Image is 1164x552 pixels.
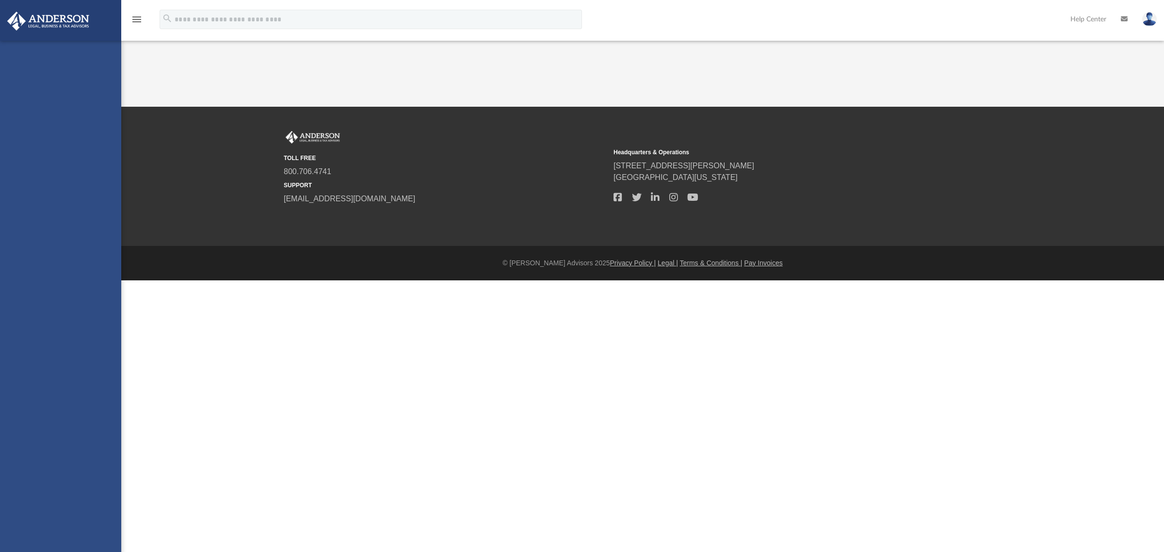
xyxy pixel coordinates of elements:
[284,195,415,203] a: [EMAIL_ADDRESS][DOMAIN_NAME]
[131,18,143,25] a: menu
[284,181,607,190] small: SUPPORT
[131,14,143,25] i: menu
[4,12,92,31] img: Anderson Advisors Platinum Portal
[614,173,738,181] a: [GEOGRAPHIC_DATA][US_STATE]
[284,167,331,176] a: 800.706.4741
[744,259,782,267] a: Pay Invoices
[162,13,173,24] i: search
[680,259,743,267] a: Terms & Conditions |
[614,162,754,170] a: [STREET_ADDRESS][PERSON_NAME]
[610,259,656,267] a: Privacy Policy |
[658,259,678,267] a: Legal |
[284,154,607,162] small: TOLL FREE
[121,258,1164,268] div: © [PERSON_NAME] Advisors 2025
[614,148,937,157] small: Headquarters & Operations
[1142,12,1157,26] img: User Pic
[284,131,342,144] img: Anderson Advisors Platinum Portal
